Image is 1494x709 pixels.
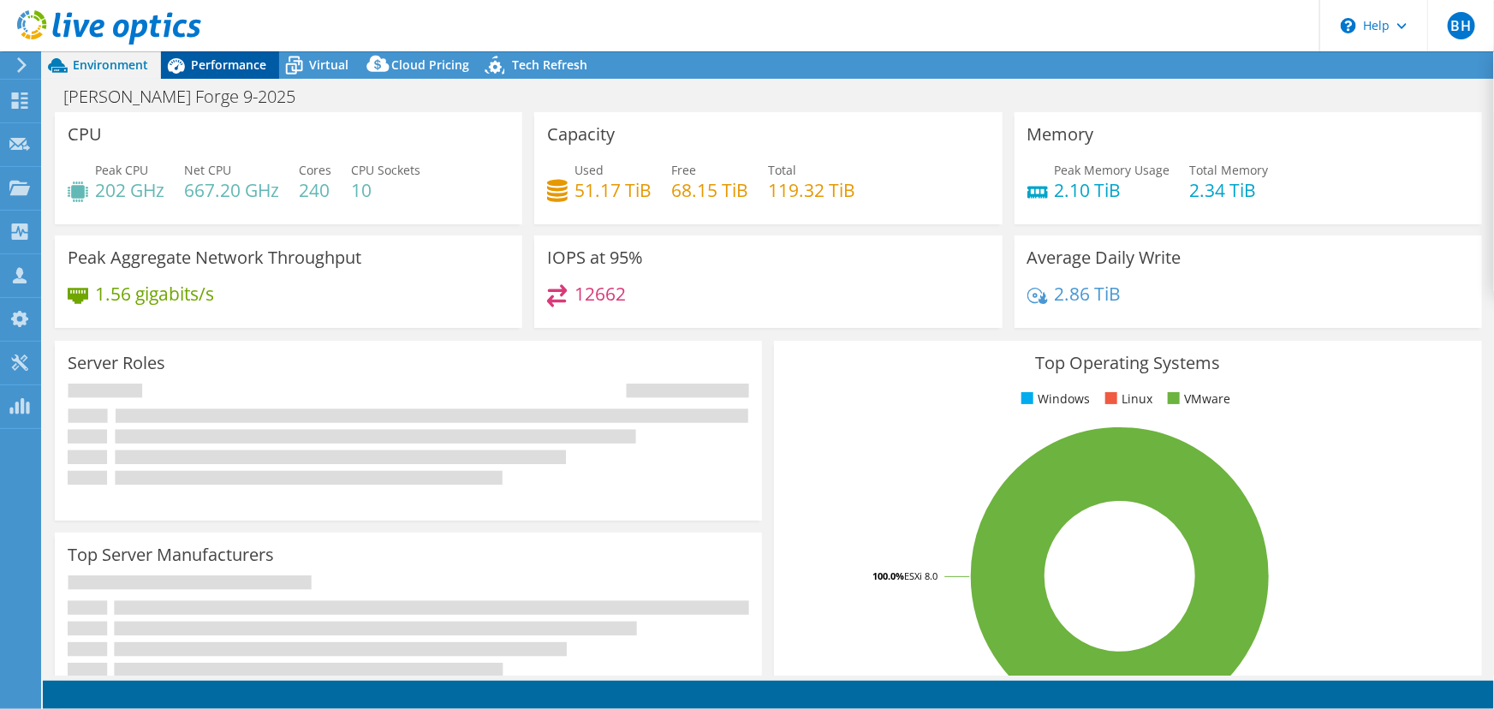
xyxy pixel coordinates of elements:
span: Performance [191,57,266,73]
span: Total [768,162,796,178]
h4: 51.17 TiB [574,181,652,200]
h4: 2.34 TiB [1190,181,1269,200]
h4: 240 [299,181,331,200]
h4: 667.20 GHz [184,181,279,200]
tspan: 100.0% [872,569,904,582]
h4: 2.86 TiB [1055,284,1122,303]
tspan: ESXi 8.0 [904,569,937,582]
h4: 10 [351,181,420,200]
span: Total Memory [1190,162,1269,178]
h3: Average Daily Write [1027,248,1182,267]
span: Tech Refresh [512,57,587,73]
h4: 202 GHz [95,181,164,200]
span: BH [1448,12,1475,39]
h4: 1.56 gigabits/s [95,284,214,303]
span: Virtual [309,57,348,73]
span: Net CPU [184,162,231,178]
span: Peak CPU [95,162,148,178]
h3: CPU [68,125,102,144]
h1: [PERSON_NAME] Forge 9-2025 [56,87,322,106]
h3: Memory [1027,125,1094,144]
h4: 12662 [574,284,626,303]
span: Cores [299,162,331,178]
span: Used [574,162,604,178]
h4: 119.32 TiB [768,181,855,200]
h4: 68.15 TiB [671,181,748,200]
h3: Server Roles [68,354,165,372]
span: Peak Memory Usage [1055,162,1170,178]
svg: \n [1341,18,1356,33]
h4: 2.10 TiB [1055,181,1170,200]
span: Environment [73,57,148,73]
span: Free [671,162,696,178]
li: VMware [1164,390,1230,408]
span: CPU Sockets [351,162,420,178]
li: Windows [1017,390,1090,408]
h3: Peak Aggregate Network Throughput [68,248,361,267]
h3: Capacity [547,125,615,144]
span: Cloud Pricing [391,57,469,73]
h3: IOPS at 95% [547,248,643,267]
h3: Top Operating Systems [787,354,1468,372]
h3: Top Server Manufacturers [68,545,274,564]
li: Linux [1101,390,1152,408]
